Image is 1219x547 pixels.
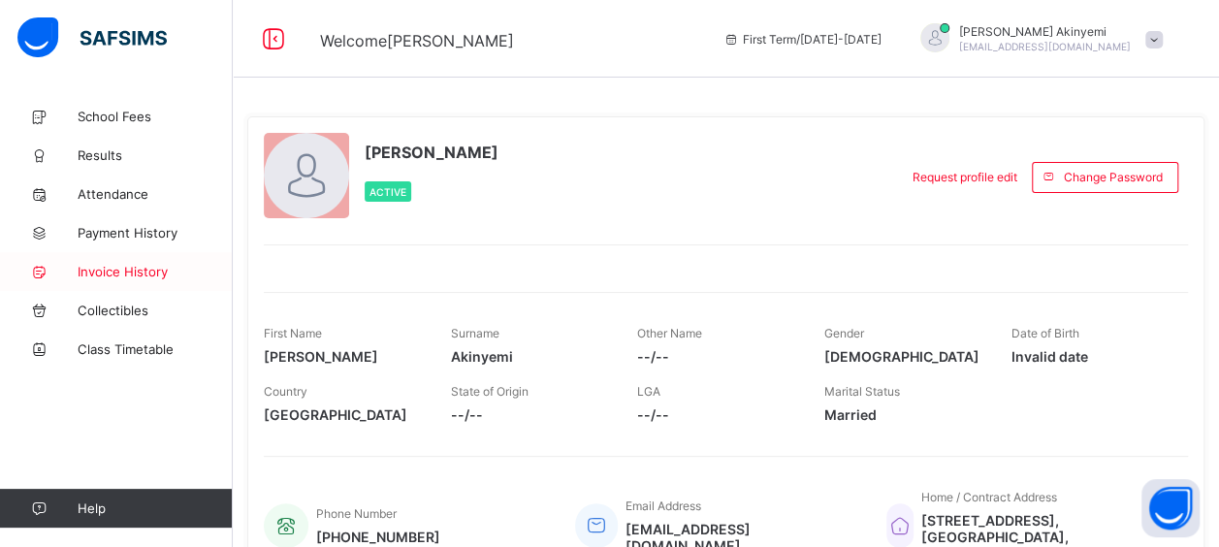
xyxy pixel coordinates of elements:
span: Active [369,186,406,198]
span: [DEMOGRAPHIC_DATA] [824,348,982,365]
span: Other Name [637,326,702,340]
span: Payment History [78,225,233,241]
span: [PERSON_NAME] [264,348,422,365]
span: Request profile edit [913,170,1017,184]
span: Collectibles [78,303,233,318]
span: [EMAIL_ADDRESS][DOMAIN_NAME] [959,41,1131,52]
span: Results [78,147,233,163]
img: safsims [17,17,167,58]
span: Phone Number [316,506,397,521]
span: Help [78,500,232,516]
span: Change Password [1064,170,1163,184]
button: Open asap [1141,479,1200,537]
span: Class Timetable [78,341,233,357]
span: Married [824,406,982,423]
span: Date of Birth [1010,326,1078,340]
span: School Fees [78,109,233,124]
span: Home / Contract Address [921,490,1057,504]
span: [PERSON_NAME] Akinyemi [959,24,1131,39]
span: First Name [264,326,322,340]
span: --/-- [637,348,795,365]
span: Marital Status [824,384,900,399]
span: Gender [824,326,864,340]
span: [PHONE_NUMBER] [316,529,440,545]
span: Invalid date [1010,348,1169,365]
span: State of Origin [451,384,529,399]
span: Akinyemi [451,348,609,365]
span: --/-- [637,406,795,423]
span: session/term information [723,32,882,47]
span: Welcome [PERSON_NAME] [320,31,514,50]
span: [PERSON_NAME] [365,143,498,162]
span: Surname [451,326,499,340]
span: --/-- [451,406,609,423]
span: Invoice History [78,264,233,279]
div: OlukayodeAkinyemi [901,23,1172,55]
span: [GEOGRAPHIC_DATA] [264,406,422,423]
span: Email Address [626,499,701,513]
span: Country [264,384,307,399]
span: LGA [637,384,660,399]
span: Attendance [78,186,233,202]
